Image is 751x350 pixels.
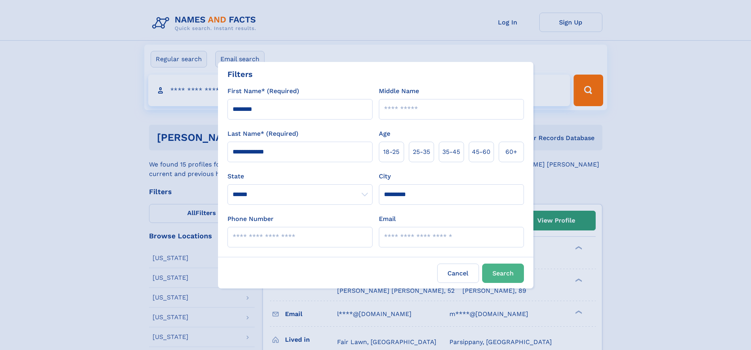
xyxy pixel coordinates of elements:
span: 35‑45 [442,147,460,157]
label: State [227,172,373,181]
label: Last Name* (Required) [227,129,298,139]
span: 60+ [505,147,517,157]
span: 45‑60 [472,147,490,157]
label: Cancel [437,264,479,283]
label: City [379,172,391,181]
button: Search [482,264,524,283]
label: Email [379,214,396,224]
label: First Name* (Required) [227,86,299,96]
span: 25‑35 [413,147,430,157]
label: Phone Number [227,214,274,224]
label: Middle Name [379,86,419,96]
span: 18‑25 [383,147,399,157]
div: Filters [227,68,253,80]
label: Age [379,129,390,139]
